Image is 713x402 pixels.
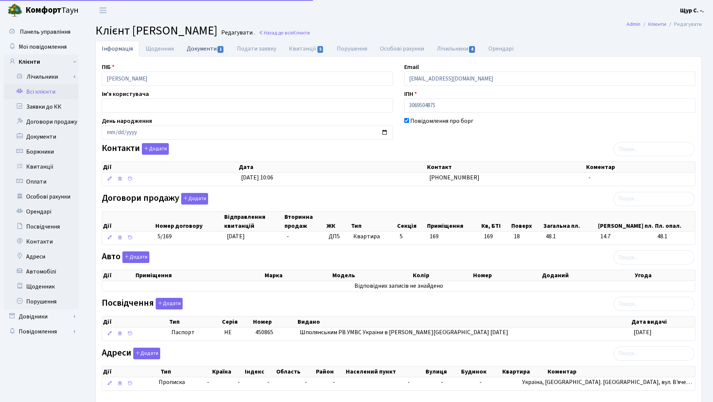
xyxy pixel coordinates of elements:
th: Загальна пл. [543,212,598,231]
th: Приміщення [135,270,264,281]
th: ЖК [326,212,350,231]
span: Прописка [159,378,185,387]
span: Таун [25,4,79,17]
a: Щур С. -. [680,6,704,15]
span: - [408,378,410,386]
span: 18 [514,232,540,241]
th: Секція [396,212,426,231]
label: Договори продажу [102,193,208,205]
a: Контакти [4,234,79,249]
th: Пл. опал. [654,212,695,231]
a: Додати [179,191,208,205]
label: Посвідчення [102,298,183,309]
input: Пошук... [613,347,695,361]
span: Паспорт [171,328,218,337]
a: Особові рахунки [4,189,79,204]
span: 48.1 [657,232,692,241]
th: Поверх [511,212,543,231]
span: - [479,378,482,386]
th: Номер договору [155,212,223,231]
label: Ім'я користувача [102,90,149,99]
a: Порушення [330,41,374,57]
a: Особові рахунки [374,41,430,57]
a: Автомобілі [4,264,79,279]
th: Вторинна продаж [284,212,326,231]
a: Додати [154,297,183,310]
th: Район [315,366,345,377]
th: Номер [252,317,297,327]
td: Відповідних записів не знайдено [102,281,695,291]
span: Клієнти [293,29,310,36]
input: Пошук... [613,192,695,206]
a: Клієнти [4,54,79,69]
button: Договори продажу [181,193,208,205]
span: Мої повідомлення [19,43,67,51]
b: Комфорт [25,4,61,16]
button: Посвідчення [156,298,183,309]
a: Додати [131,346,160,359]
a: Оплати [4,174,79,189]
span: - [238,378,240,386]
a: Посвідчення [4,219,79,234]
a: Клієнти [648,20,666,28]
th: Тип [168,317,221,327]
span: 169 [430,232,439,241]
th: Квартира [502,366,547,377]
a: Лічильники [9,69,79,84]
a: Всі клієнти [4,84,79,99]
input: Пошук... [613,250,695,265]
th: Область [275,366,315,377]
th: Індекс [244,366,275,377]
th: Відправлення квитанцій [223,212,284,231]
th: Серія [221,317,252,327]
span: [DATE] [227,232,245,241]
label: ІПН [404,90,417,99]
a: Документи [4,129,79,144]
span: - [305,378,307,386]
a: Додати [121,250,149,263]
a: Договори продажу [4,114,79,129]
a: Квитанції [4,159,79,174]
button: Контакти [142,143,169,155]
span: Клієнт [PERSON_NAME] [95,22,217,39]
span: [DATE] 10:06 [241,173,273,182]
a: Лічильники [430,41,482,57]
li: Редагувати [666,20,702,28]
a: Подати заявку [231,41,283,57]
span: 1 [217,46,223,53]
th: Тип [350,212,396,231]
button: Авто [122,251,149,263]
th: Дії [102,270,135,281]
th: Приміщення [426,212,481,231]
th: Дата видачі [631,317,695,327]
span: Шполянським РВ УМВС України в [PERSON_NAME][GEOGRAPHIC_DATA] [DATE] [300,328,508,336]
th: Дії [102,162,238,172]
label: ПІБ [102,63,115,72]
a: Щоденник [4,279,79,294]
span: 5 [317,46,323,53]
a: Порушення [4,294,79,309]
a: Щоденник [139,41,180,57]
input: Пошук... [613,297,695,311]
a: Документи [180,41,231,56]
a: Орендарі [4,204,79,219]
a: Панель управління [4,24,79,39]
th: Дії [102,317,168,327]
th: Колір [412,270,472,281]
label: Email [404,63,419,72]
span: 5 [400,232,403,241]
input: Пошук... [613,142,695,156]
span: 48.1 [546,232,594,241]
a: Довідники [4,309,79,324]
th: Кв, БТІ [481,212,511,231]
th: Коментар [547,366,695,377]
a: Інформація [95,41,139,57]
th: Номер [472,270,541,281]
span: - [441,378,443,386]
span: 4 [469,46,475,53]
a: Мої повідомлення [4,39,79,54]
small: Редагувати . [220,29,255,36]
span: 169 [484,232,508,241]
button: Переключити навігацію [94,4,112,16]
